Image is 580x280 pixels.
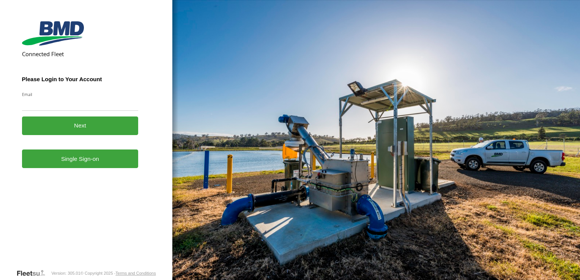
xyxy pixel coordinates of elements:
img: BMD [22,21,84,46]
a: Single Sign-on [22,149,139,168]
a: Visit our Website [16,269,51,277]
a: Terms and Conditions [115,271,156,275]
h3: Please Login to Your Account [22,76,139,82]
div: © Copyright 2025 - [80,271,156,275]
label: Email [22,91,139,97]
h2: Connected Fleet [22,50,139,58]
button: Next [22,116,139,135]
div: Version: 305.01 [51,271,80,275]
